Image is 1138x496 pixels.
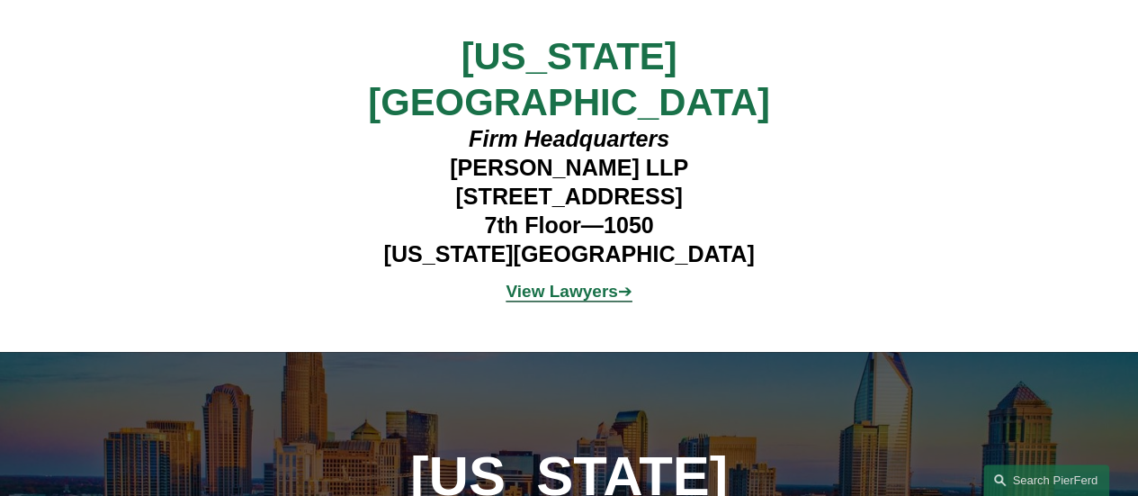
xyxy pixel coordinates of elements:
span: ➔ [506,282,632,301]
h4: [PERSON_NAME] LLP [STREET_ADDRESS] 7th Floor—1050 [US_STATE][GEOGRAPHIC_DATA] [346,125,792,268]
strong: View Lawyers [506,282,617,301]
em: Firm Headquarters [469,126,669,151]
a: Search this site [983,464,1109,496]
a: View Lawyers➔ [506,282,632,301]
span: [US_STATE][GEOGRAPHIC_DATA] [368,35,770,123]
